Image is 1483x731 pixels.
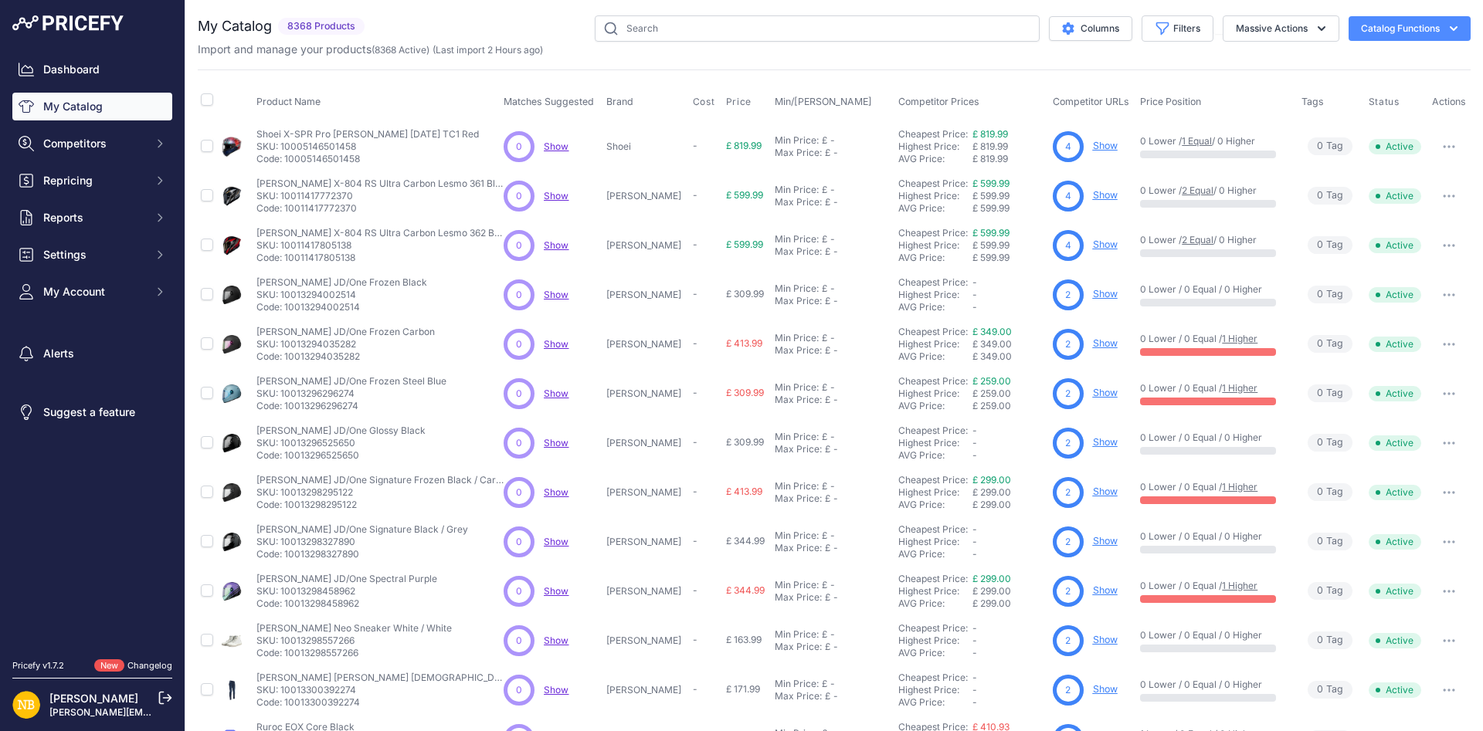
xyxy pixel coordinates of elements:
[606,437,687,449] p: [PERSON_NAME]
[606,96,633,107] span: Brand
[1093,140,1118,151] a: Show
[775,480,819,492] div: Min Price:
[775,443,822,455] div: Max Price:
[12,56,172,641] nav: Sidebar
[256,437,426,449] p: SKU: 10013296525650
[1317,534,1323,549] span: 0
[825,394,830,406] div: £
[898,252,972,264] div: AVG Price:
[256,252,504,264] p: Code: 10011417805138
[12,204,172,232] button: Reports
[606,239,687,252] p: [PERSON_NAME]
[12,56,172,83] a: Dashboard
[1222,333,1257,344] a: 1 Higher
[825,245,830,258] div: £
[972,425,977,436] span: -
[898,573,968,584] a: Cheapest Price:
[1093,288,1118,300] a: Show
[775,381,819,394] div: Min Price:
[972,289,977,300] span: -
[1308,335,1352,353] span: Tag
[256,338,435,350] p: SKU: 10013294035282
[516,486,522,499] span: 0
[1222,382,1257,394] a: 1 Higher
[544,140,568,152] span: Show
[198,15,272,37] h2: My Catalog
[972,202,1047,215] div: £ 599.99
[693,288,697,300] span: -
[822,134,827,147] div: £
[830,295,838,307] div: -
[544,239,568,251] a: Show
[544,536,568,547] span: Show
[12,278,172,306] button: My Account
[827,332,835,344] div: -
[12,15,124,31] img: Pricefy Logo
[827,480,835,492] div: -
[898,437,972,449] div: Highest Price:
[1065,535,1071,549] span: 2
[1093,189,1118,201] a: Show
[822,381,827,394] div: £
[775,134,819,147] div: Min Price:
[898,239,972,252] div: Highest Price:
[544,684,568,695] span: Show
[256,326,435,338] p: [PERSON_NAME] JD/One Frozen Carbon
[256,276,427,289] p: [PERSON_NAME] JD/One Frozen Black
[1369,287,1421,303] span: Active
[256,387,446,400] p: SKU: 10013296296274
[1308,236,1352,254] span: Tag
[972,338,1012,350] span: £ 349.00
[898,387,972,400] div: Highest Price:
[1369,337,1421,352] span: Active
[972,449,977,461] span: -
[256,128,479,140] p: Shoei X-SPR Pro [PERSON_NAME] [DATE] TC1 Red
[898,622,968,634] a: Cheapest Price:
[830,196,838,208] div: -
[972,140,1008,152] span: £ 819.99
[256,289,427,301] p: SKU: 10013294002514
[256,375,446,387] p: [PERSON_NAME] JD/One Frozen Steel Blue
[822,431,827,443] div: £
[898,449,972,462] div: AVG Price:
[1317,188,1323,203] span: 0
[1308,187,1352,205] span: Tag
[1308,483,1352,501] span: Tag
[12,167,172,195] button: Repricing
[825,196,830,208] div: £
[825,344,830,357] div: £
[827,431,835,443] div: -
[256,474,504,486] p: [PERSON_NAME] JD/One Signature Frozen Black / Carbon
[898,140,972,153] div: Highest Price:
[726,436,764,448] span: £ 309.99
[1065,337,1071,351] span: 2
[822,233,827,245] div: £
[972,252,1047,264] div: £ 599.99
[606,289,687,301] p: [PERSON_NAME]
[256,301,427,313] p: Code: 10013294002514
[544,486,568,498] span: Show
[516,436,522,450] span: 0
[544,289,568,300] a: Show
[775,196,822,208] div: Max Price:
[1093,436,1118,448] a: Show
[898,486,972,499] div: Highest Price:
[775,283,819,295] div: Min Price:
[898,178,968,189] a: Cheapest Price:
[1369,139,1421,154] span: Active
[972,350,1047,363] div: £ 349.00
[516,189,522,203] span: 0
[898,400,972,412] div: AVG Price:
[544,190,568,201] span: Show
[898,499,972,511] div: AVG Price:
[1222,580,1257,591] a: 1 Higher
[606,486,687,499] p: [PERSON_NAME]
[972,573,1011,584] a: £ 299.00
[256,239,504,252] p: SKU: 10011417805138
[726,239,763,250] span: £ 599.99
[12,130,172,157] button: Competitors
[256,486,504,499] p: SKU: 10013298295122
[830,245,838,258] div: -
[898,289,972,301] div: Highest Price:
[775,332,819,344] div: Min Price:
